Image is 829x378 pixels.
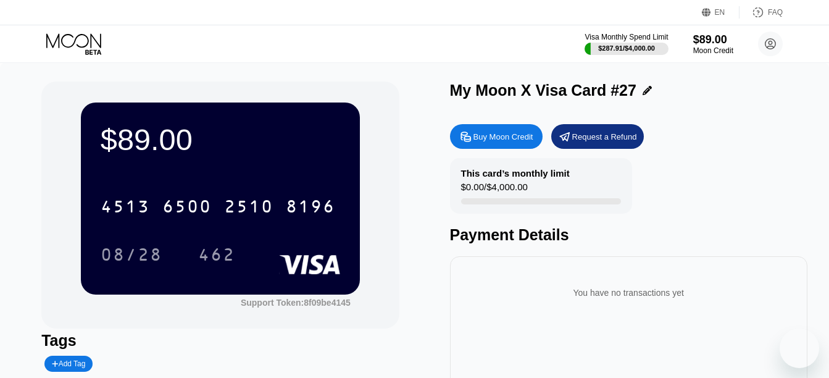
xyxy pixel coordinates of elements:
[189,239,244,270] div: 462
[702,6,739,19] div: EN
[572,132,637,142] div: Request a Refund
[162,198,212,218] div: 6500
[52,359,85,368] div: Add Tag
[91,239,172,270] div: 08/28
[101,246,162,266] div: 08/28
[450,82,636,99] div: My Moon X Visa Card #27
[585,33,668,55] div: Visa Monthly Spend Limit$287.91/$4,000.00
[693,46,733,55] div: Moon Credit
[693,33,733,55] div: $89.00Moon Credit
[198,246,235,266] div: 462
[551,124,644,149] div: Request a Refund
[585,33,668,41] div: Visa Monthly Spend Limit
[41,332,399,350] div: Tags
[768,8,783,17] div: FAQ
[450,226,807,244] div: Payment Details
[598,44,655,52] div: $287.91 / $4,000.00
[241,298,351,308] div: Support Token:8f09be4145
[286,198,335,218] div: 8196
[739,6,783,19] div: FAQ
[101,122,340,157] div: $89.00
[780,329,819,368] iframe: Button to launch messaging window
[241,298,351,308] div: Support Token: 8f09be4145
[224,198,273,218] div: 2510
[715,8,725,17] div: EN
[461,182,528,198] div: $0.00 / $4,000.00
[461,168,570,178] div: This card’s monthly limit
[101,198,150,218] div: 4513
[473,132,533,142] div: Buy Moon Credit
[460,275,798,310] div: You have no transactions yet
[693,33,733,46] div: $89.00
[93,191,343,222] div: 4513650025108196
[44,356,93,372] div: Add Tag
[450,124,543,149] div: Buy Moon Credit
